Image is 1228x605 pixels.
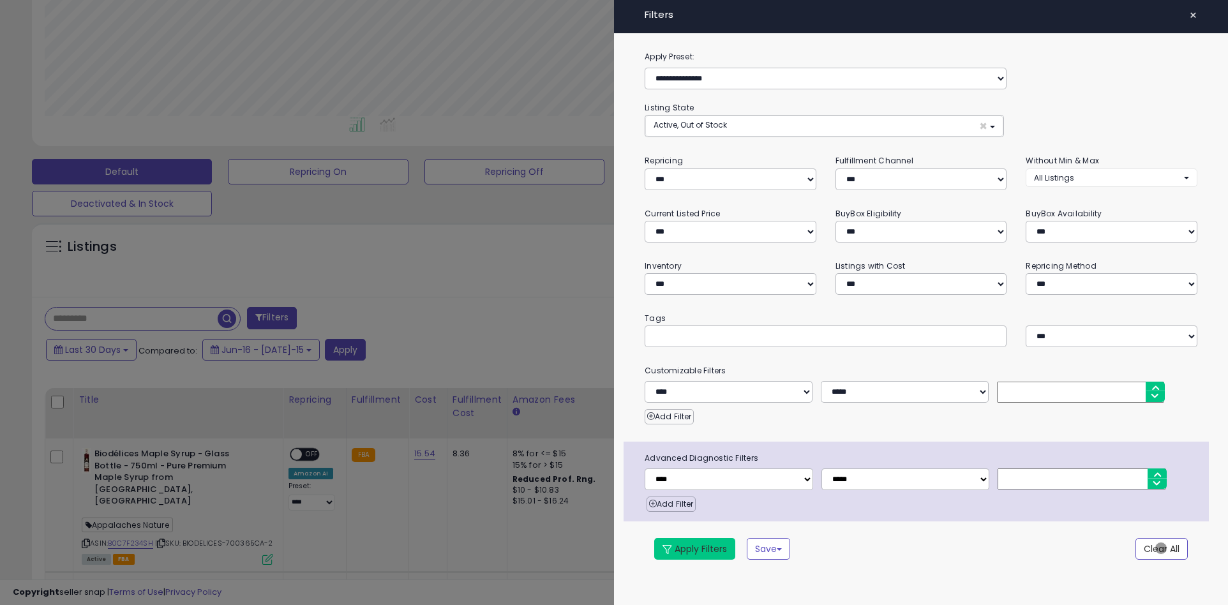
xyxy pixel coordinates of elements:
[1184,6,1202,24] button: ×
[835,208,902,219] small: BuyBox Eligibility
[645,10,1197,20] h4: Filters
[645,155,683,166] small: Repricing
[654,538,735,560] button: Apply Filters
[654,119,727,130] span: Active, Out of Stock
[645,208,720,219] small: Current Listed Price
[747,538,790,560] button: Save
[635,311,1207,325] small: Tags
[1026,155,1099,166] small: Without Min & Max
[1026,208,1102,219] small: BuyBox Availability
[635,451,1209,465] span: Advanced Diagnostic Filters
[645,409,694,424] button: Add Filter
[1135,538,1188,560] button: Clear All
[635,50,1207,64] label: Apply Preset:
[835,155,913,166] small: Fulfillment Channel
[647,497,696,512] button: Add Filter
[835,260,906,271] small: Listings with Cost
[645,116,1003,137] button: Active, Out of Stock ×
[635,364,1207,378] small: Customizable Filters
[645,102,694,113] small: Listing State
[645,260,682,271] small: Inventory
[979,119,987,133] span: ×
[1026,168,1197,187] button: All Listings
[1189,6,1197,24] span: ×
[1034,172,1074,183] span: All Listings
[1026,260,1097,271] small: Repricing Method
